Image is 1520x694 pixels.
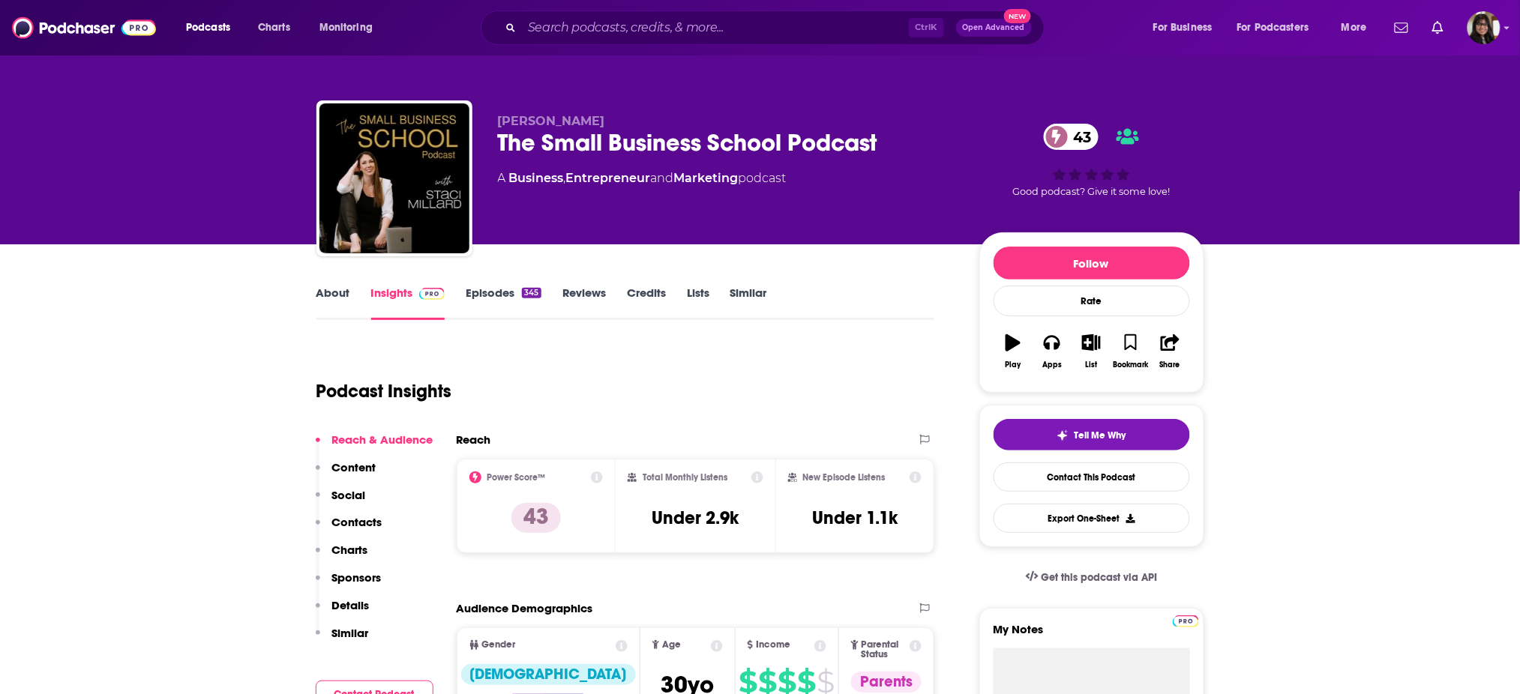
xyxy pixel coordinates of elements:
button: Open AdvancedNew [956,19,1032,37]
p: Social [332,488,366,502]
span: $ [759,670,777,694]
span: Age [662,640,681,650]
img: The Small Business School Podcast [319,103,469,253]
div: [DEMOGRAPHIC_DATA] [461,664,636,685]
div: Search podcasts, credits, & more... [495,10,1059,45]
a: Lists [687,286,709,320]
button: open menu [1331,16,1386,40]
a: InsightsPodchaser Pro [371,286,445,320]
a: Pro website [1173,613,1199,627]
button: Charts [316,543,368,570]
button: tell me why sparkleTell Me Why [994,419,1190,450]
button: Follow [994,247,1190,280]
button: Apps [1033,325,1072,378]
a: Entrepreneur [566,171,651,185]
a: About [316,286,350,320]
h2: New Episode Listens [803,472,886,483]
button: Export One-Sheet [994,504,1190,533]
a: Credits [627,286,666,320]
h2: Power Score™ [487,472,546,483]
h2: Audience Demographics [457,601,593,615]
h3: Under 2.9k [652,507,739,529]
button: Content [316,460,376,488]
span: Income [756,640,790,650]
div: 345 [522,288,541,298]
span: $ [739,670,757,694]
span: For Podcasters [1237,17,1309,38]
p: 43 [511,503,561,533]
span: Podcasts [186,17,230,38]
input: Search podcasts, credits, & more... [522,16,909,40]
div: A podcast [498,169,787,187]
a: Business [509,171,564,185]
span: Open Advanced [963,24,1025,31]
a: Similar [730,286,767,320]
div: 43Good podcast? Give it some love! [979,114,1204,207]
button: open menu [1143,16,1231,40]
h3: Under 1.1k [812,507,898,529]
img: tell me why sparkle [1057,429,1069,441]
span: Charts [258,17,290,38]
p: Charts [332,543,368,557]
span: and [651,171,674,185]
button: open menu [309,16,392,40]
p: Details [332,598,370,612]
a: Reviews [562,286,606,320]
a: Show notifications dropdown [1389,15,1414,40]
div: Bookmark [1113,360,1148,369]
span: [PERSON_NAME] [498,114,605,128]
a: 43 [1044,124,1099,150]
span: Monitoring [319,17,373,38]
button: Details [316,598,370,626]
span: For Business [1153,17,1213,38]
p: Sponsors [332,570,382,585]
p: Similar [332,626,369,640]
button: Social [316,488,366,516]
span: Gender [482,640,516,650]
button: Show profile menu [1468,11,1501,44]
span: Tell Me Why [1075,429,1126,441]
img: Podchaser Pro [419,288,445,300]
p: Content [332,460,376,474]
div: Parents [851,672,922,693]
button: Sponsors [316,570,382,598]
button: Contacts [316,515,382,543]
a: Charts [248,16,299,40]
a: Episodes345 [466,286,541,320]
span: Get this podcast via API [1041,571,1157,584]
span: $ [778,670,796,694]
a: Marketing [674,171,739,185]
button: Reach & Audience [316,432,433,460]
img: Podchaser - Follow, Share and Rate Podcasts [12,13,156,42]
span: Ctrl K [909,18,944,37]
button: open menu [175,16,250,40]
span: New [1004,9,1031,23]
p: Reach & Audience [332,432,433,447]
a: Get this podcast via API [1014,559,1170,596]
span: More [1342,17,1367,38]
h2: Reach [457,432,491,447]
button: Bookmark [1111,325,1150,378]
button: Similar [316,626,369,654]
button: Share [1150,325,1189,378]
div: Apps [1042,360,1062,369]
h2: Total Monthly Listens [643,472,727,483]
a: Contact This Podcast [994,462,1190,492]
a: Show notifications dropdown [1426,15,1450,40]
h1: Podcast Insights [316,380,452,402]
p: Contacts [332,515,382,529]
span: Parental Status [862,640,907,660]
span: Logged in as parulyadav [1468,11,1501,44]
button: Play [994,325,1033,378]
span: $ [817,670,835,694]
img: Podchaser Pro [1173,615,1199,627]
div: Rate [994,286,1190,316]
div: Play [1005,360,1021,369]
span: $ [798,670,816,694]
label: My Notes [994,622,1190,648]
span: 43 [1059,124,1099,150]
img: User Profile [1468,11,1501,44]
div: Share [1160,360,1180,369]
